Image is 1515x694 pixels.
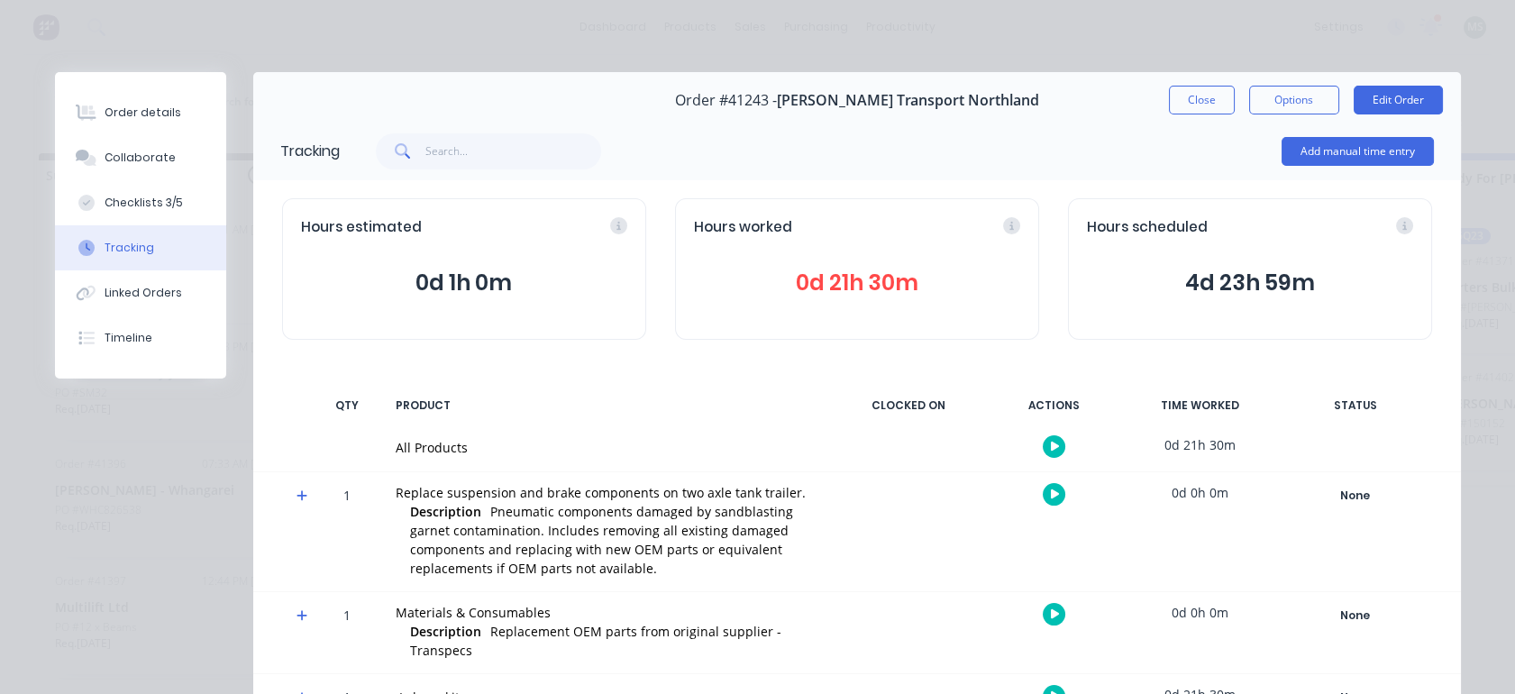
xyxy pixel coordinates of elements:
[410,502,481,521] span: Description
[55,270,226,315] button: Linked Orders
[410,622,481,641] span: Description
[1087,217,1208,238] span: Hours scheduled
[105,150,176,166] div: Collaborate
[55,135,226,180] button: Collaborate
[301,217,422,238] span: Hours estimated
[1133,472,1268,513] div: 0d 0h 0m
[1290,483,1421,508] button: None
[55,180,226,225] button: Checklists 3/5
[1354,86,1443,114] button: Edit Order
[1249,86,1339,114] button: Options
[1291,604,1420,627] div: None
[1133,592,1268,633] div: 0d 0h 0m
[55,315,226,361] button: Timeline
[320,387,374,425] div: QTY
[105,285,182,301] div: Linked Orders
[280,141,340,162] div: Tracking
[675,92,777,109] span: Order #41243 -
[1133,387,1268,425] div: TIME WORKED
[694,267,1020,299] span: 0d 21h 30m
[1282,137,1434,166] button: Add manual time entry
[1133,425,1268,465] div: 0d 21h 30m
[105,105,181,121] div: Order details
[1087,267,1413,299] span: 4d 23h 59m
[425,133,601,169] input: Search...
[1169,86,1235,114] button: Close
[301,267,627,299] span: 0d 1h 0m
[396,438,819,457] div: All Products
[1290,603,1421,628] button: None
[396,603,819,622] div: Materials & Consumables
[1291,484,1420,507] div: None
[1279,387,1432,425] div: STATUS
[105,330,152,346] div: Timeline
[694,217,792,238] span: Hours worked
[55,90,226,135] button: Order details
[987,387,1122,425] div: ACTIONS
[841,387,976,425] div: CLOCKED ON
[410,503,793,577] span: Pneumatic components damaged by sandblasting garnet contamination. Includes removing all existing...
[320,475,374,591] div: 1
[385,387,830,425] div: PRODUCT
[105,195,183,211] div: Checklists 3/5
[777,92,1039,109] span: [PERSON_NAME] Transport Northland
[396,483,819,502] div: Replace suspension and brake components on two axle tank trailer.
[410,623,781,659] span: Replacement OEM parts from original supplier - Transpecs
[55,225,226,270] button: Tracking
[105,240,154,256] div: Tracking
[320,595,374,673] div: 1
